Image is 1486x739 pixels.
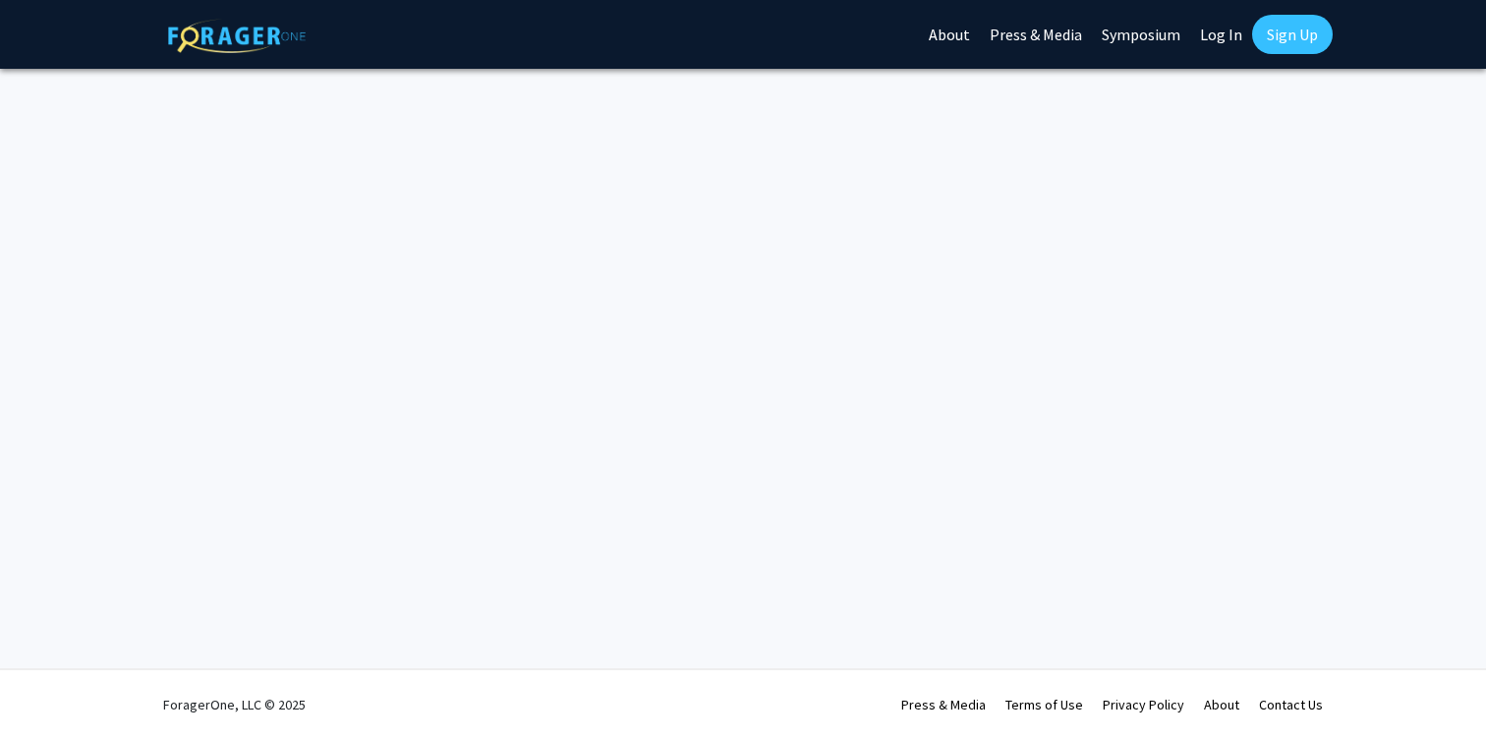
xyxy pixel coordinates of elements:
div: ForagerOne, LLC © 2025 [163,670,306,739]
a: Sign Up [1252,15,1333,54]
a: Privacy Policy [1103,696,1184,713]
img: ForagerOne Logo [168,19,306,53]
a: Terms of Use [1005,696,1083,713]
a: About [1204,696,1239,713]
a: Press & Media [901,696,986,713]
a: Contact Us [1259,696,1323,713]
